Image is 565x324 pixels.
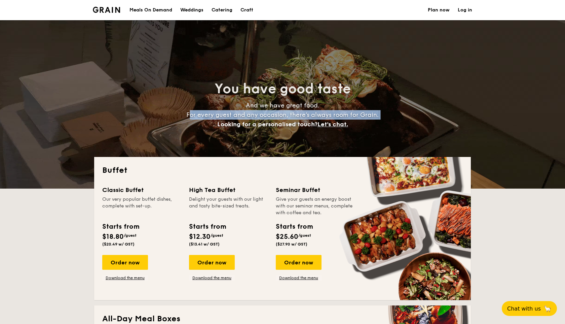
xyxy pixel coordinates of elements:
span: $25.60 [276,233,298,241]
span: ($20.49 w/ GST) [102,242,135,247]
div: Order now [276,255,322,270]
span: And we have great food. For every guest and any occasion, there’s always room for Grain. [186,102,379,128]
span: /guest [124,233,137,238]
span: Looking for a personalised touch? [217,121,317,128]
a: Logotype [93,7,120,13]
div: Order now [189,255,235,270]
div: Our very popular buffet dishes, complete with set-up. [102,196,181,216]
div: Starts from [102,222,139,232]
div: High Tea Buffet [189,185,268,195]
div: Starts from [189,222,226,232]
img: Grain [93,7,120,13]
span: Chat with us [507,305,541,312]
span: 🦙 [543,305,552,313]
span: ($13.41 w/ GST) [189,242,220,247]
span: /guest [211,233,223,238]
span: /guest [298,233,311,238]
div: Seminar Buffet [276,185,354,195]
button: Chat with us🦙 [502,301,557,316]
div: Delight your guests with our light and tasty bite-sized treats. [189,196,268,216]
span: You have good taste [215,81,351,97]
span: $18.80 [102,233,124,241]
span: Let's chat. [317,121,348,128]
div: Order now [102,255,148,270]
a: Download the menu [276,275,322,281]
div: Give your guests an energy boost with our seminar menus, complete with coffee and tea. [276,196,354,216]
h2: Buffet [102,165,463,176]
a: Download the menu [189,275,235,281]
span: ($27.90 w/ GST) [276,242,307,247]
span: $12.30 [189,233,211,241]
div: Starts from [276,222,312,232]
div: Classic Buffet [102,185,181,195]
a: Download the menu [102,275,148,281]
